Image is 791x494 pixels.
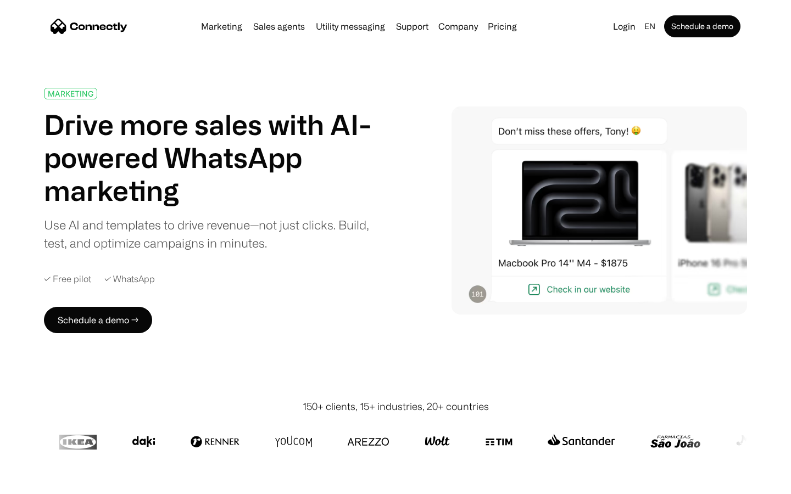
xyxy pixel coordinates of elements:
[609,19,640,34] a: Login
[44,274,91,284] div: ✓ Free pilot
[44,216,383,252] div: Use AI and templates to drive revenue—not just clicks. Build, test, and optimize campaigns in min...
[392,22,433,31] a: Support
[664,15,740,37] a: Schedule a demo
[44,307,152,333] a: Schedule a demo →
[483,22,521,31] a: Pricing
[197,22,247,31] a: Marketing
[11,474,66,490] aside: Language selected: English
[22,475,66,490] ul: Language list
[48,89,93,98] div: MARKETING
[51,18,127,35] a: home
[644,19,655,34] div: en
[311,22,389,31] a: Utility messaging
[44,108,383,207] h1: Drive more sales with AI-powered WhatsApp marketing
[303,399,489,414] div: 150+ clients, 15+ industries, 20+ countries
[435,19,481,34] div: Company
[640,19,662,34] div: en
[104,274,155,284] div: ✓ WhatsApp
[249,22,309,31] a: Sales agents
[438,19,478,34] div: Company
